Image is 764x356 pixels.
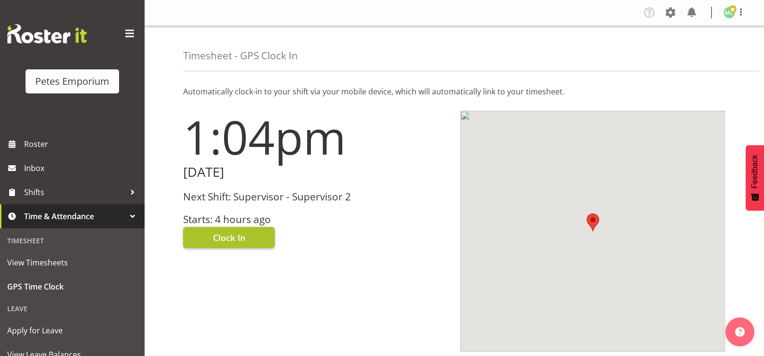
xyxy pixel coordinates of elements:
button: Clock In [183,227,275,248]
span: Feedback [751,155,759,188]
a: View Timesheets [2,251,142,275]
span: Shifts [24,185,125,199]
a: Apply for Leave [2,318,142,343]
img: Rosterit website logo [7,24,87,43]
span: View Timesheets [7,255,137,270]
span: Roster [24,137,140,151]
span: Time & Attendance [24,209,125,224]
span: Apply for Leave [7,323,137,338]
h2: [DATE] [183,165,449,180]
img: melissa-cowen2635.jpg [724,7,735,18]
div: Leave [2,299,142,318]
span: Inbox [24,161,140,175]
h4: Timesheet - GPS Clock In [183,50,298,61]
a: GPS Time Clock [2,275,142,299]
h3: Starts: 4 hours ago [183,214,449,225]
h3: Next Shift: Supervisor - Supervisor 2 [183,191,449,202]
h1: 1:04pm [183,111,449,163]
span: GPS Time Clock [7,279,137,294]
p: Automatically clock-in to your shift via your mobile device, which will automatically link to you... [183,86,725,97]
span: Clock In [213,231,245,244]
div: Timesheet [2,231,142,251]
div: Petes Emporium [35,74,109,89]
img: help-xxl-2.png [735,327,745,337]
button: Feedback - Show survey [746,145,764,211]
